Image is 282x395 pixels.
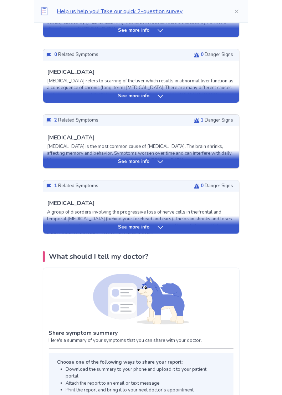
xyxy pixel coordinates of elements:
p: Related Symptoms [55,51,99,58]
p: Danger Signs [201,51,234,58]
p: Danger Signs [201,117,234,124]
span: 0 [55,51,57,58]
img: Shiba (Report) [93,274,189,324]
p: Choose one of the following ways to share your report: [57,359,219,366]
li: Attach the report to an email or text message [66,380,219,387]
p: [MEDICAL_DATA] [47,68,95,76]
p: Related Symptoms [55,183,99,190]
p: See more info [118,158,150,165]
span: 0 [201,51,204,58]
p: [MEDICAL_DATA] [47,199,95,207]
p: A group of disorders involving the progressive loss of nerve cells in the frontal and temporal [M... [47,209,235,237]
p: See more info [118,93,150,100]
p: Help us help you! Take our quick 2-question survey [57,7,222,16]
span: 1 [55,183,57,189]
p: [MEDICAL_DATA] [47,133,95,142]
p: See more info [118,27,150,34]
p: See more info [118,224,150,231]
span: 0 [201,183,204,189]
p: What should I tell my doctor? [49,251,149,262]
p: [MEDICAL_DATA] refers to scarring of the liver which results in abnormal liver function as a cons... [47,78,235,99]
p: Share symptom summary [49,329,234,337]
p: Danger Signs [201,183,234,190]
p: Related Symptoms [55,117,99,124]
li: Download the summary to your phone and upload it to your patient portal [66,366,219,380]
span: 1 [201,117,204,123]
span: 2 [55,117,57,123]
p: [MEDICAL_DATA] is the most common cause of [MEDICAL_DATA]. The brain shrinks, affecting memory an... [47,143,235,164]
li: Print the report and bring it to your next doctor's appointment [66,387,219,394]
p: Here's a summary of your symptoms that you can share with your doctor. [49,337,234,344]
